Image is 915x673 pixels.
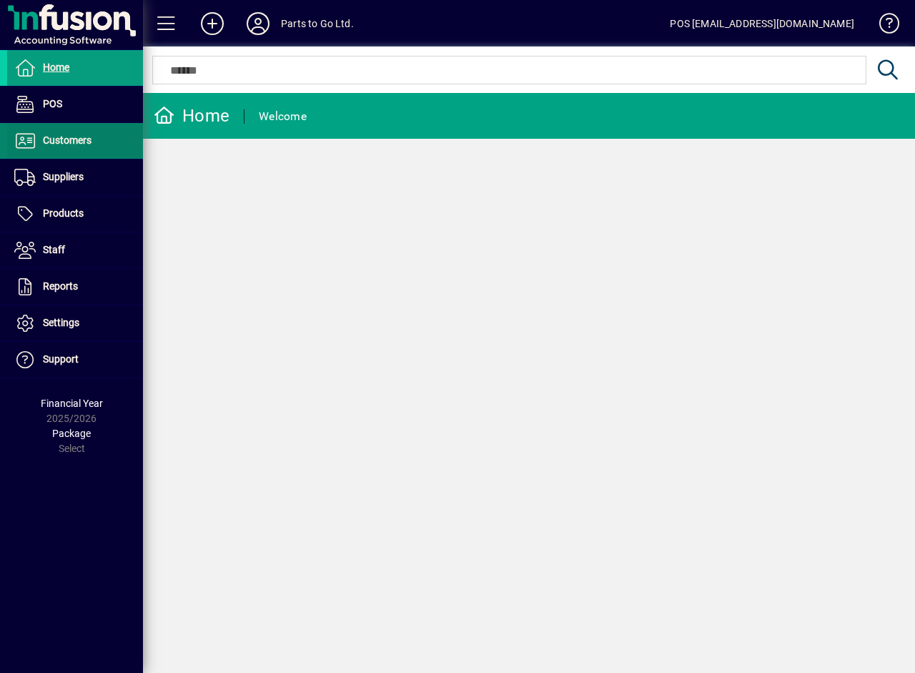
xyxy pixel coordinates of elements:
span: POS [43,98,62,109]
a: Settings [7,305,143,341]
a: Support [7,342,143,378]
a: Products [7,196,143,232]
span: Products [43,207,84,219]
span: Financial Year [41,398,103,409]
button: Profile [235,11,281,36]
span: Home [43,62,69,73]
span: Settings [43,317,79,328]
a: Staff [7,232,143,268]
span: Reports [43,280,78,292]
span: Package [52,428,91,439]
span: Suppliers [43,171,84,182]
button: Add [189,11,235,36]
a: Knowledge Base [869,3,897,49]
a: Suppliers [7,159,143,195]
a: POS [7,87,143,122]
span: Staff [43,244,65,255]
div: Parts to Go Ltd. [281,12,354,35]
div: POS [EMAIL_ADDRESS][DOMAIN_NAME] [670,12,854,35]
div: Welcome [259,105,307,128]
a: Reports [7,269,143,305]
div: Home [154,104,229,127]
span: Customers [43,134,91,146]
span: Support [43,353,79,365]
a: Customers [7,123,143,159]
